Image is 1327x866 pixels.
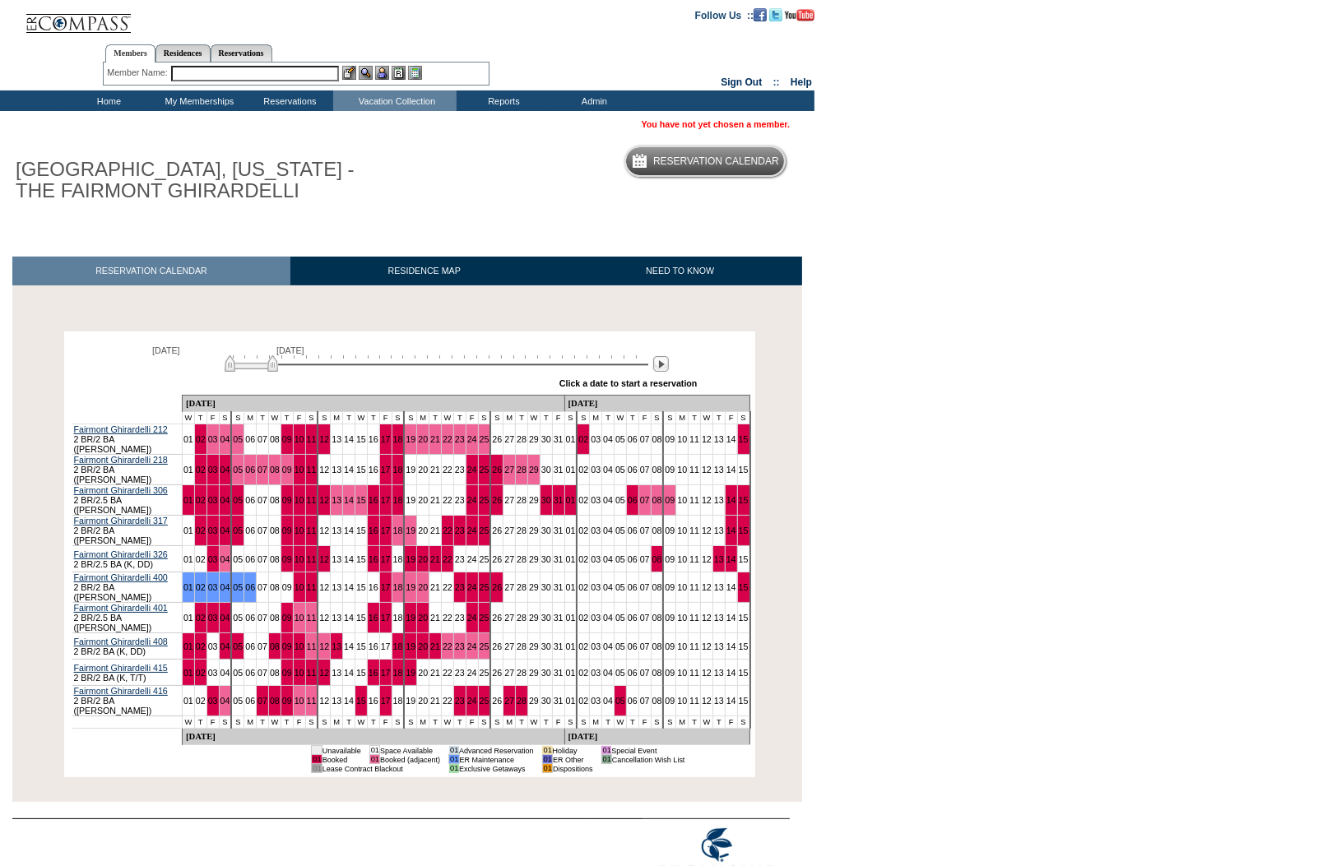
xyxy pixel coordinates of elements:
[443,434,452,444] a: 22
[418,465,428,475] a: 20
[541,495,551,505] a: 30
[603,465,613,475] a: 04
[443,554,452,564] a: 22
[393,582,403,592] a: 18
[344,554,354,564] a: 14
[615,465,625,475] a: 05
[211,44,272,62] a: Reservations
[677,554,687,564] a: 10
[492,582,502,592] a: 26
[196,554,206,564] a: 02
[270,495,280,505] a: 08
[566,582,576,592] a: 01
[393,554,403,564] a: 18
[480,465,490,475] a: 25
[430,495,440,505] a: 21
[702,465,712,475] a: 12
[356,434,366,444] a: 15
[418,526,428,535] a: 20
[640,465,650,475] a: 07
[270,434,280,444] a: 08
[529,554,539,564] a: 29
[689,434,699,444] a: 11
[344,434,354,444] a: 14
[591,582,601,592] a: 03
[455,526,465,535] a: 23
[332,434,341,444] a: 13
[517,554,527,564] a: 28
[603,526,613,535] a: 04
[183,434,193,444] a: 01
[554,554,564,564] a: 31
[406,526,415,535] a: 19
[12,257,290,285] a: RESERVATION CALENDAR
[243,90,333,111] td: Reservations
[566,554,576,564] a: 01
[628,582,638,592] a: 06
[517,465,527,475] a: 28
[529,582,539,592] a: 29
[640,495,650,505] a: 07
[393,495,403,505] a: 18
[369,495,378,505] a: 16
[689,495,699,505] a: 11
[591,495,601,505] a: 03
[714,526,724,535] a: 13
[295,582,304,592] a: 10
[220,582,230,592] a: 04
[443,465,452,475] a: 22
[406,554,415,564] a: 19
[504,554,514,564] a: 27
[591,554,601,564] a: 03
[270,465,280,475] a: 08
[689,526,699,535] a: 11
[258,554,267,564] a: 07
[270,554,280,564] a: 08
[615,554,625,564] a: 05
[430,465,440,475] a: 21
[344,495,354,505] a: 14
[392,66,406,80] img: Reservations
[554,465,564,475] a: 31
[591,434,601,444] a: 03
[480,526,490,535] a: 25
[615,495,625,505] a: 05
[408,66,422,80] img: b_calculator.gif
[603,495,613,505] a: 04
[220,465,230,475] a: 04
[295,495,304,505] a: 10
[726,434,736,444] a: 14
[455,554,465,564] a: 23
[105,44,155,63] a: Members
[492,554,502,564] a: 26
[480,495,490,505] a: 25
[702,526,712,535] a: 12
[578,465,588,475] a: 02
[603,582,613,592] a: 04
[529,434,539,444] a: 29
[152,90,243,111] td: My Memberships
[628,495,638,505] a: 06
[640,582,650,592] a: 07
[677,465,687,475] a: 10
[467,434,477,444] a: 24
[628,554,638,564] a: 06
[529,526,539,535] a: 29
[196,495,206,505] a: 02
[517,495,527,505] a: 28
[282,582,292,592] a: 09
[344,582,354,592] a: 14
[726,526,736,535] a: 14
[652,495,662,505] a: 08
[628,526,638,535] a: 06
[381,526,391,535] a: 17
[457,90,547,111] td: Reports
[721,76,762,88] a: Sign Out
[785,9,814,19] a: Subscribe to our YouTube Channel
[74,424,168,434] a: Fairmont Ghirardelli 212
[665,554,675,564] a: 09
[62,90,152,111] td: Home
[393,465,403,475] a: 18
[517,526,527,535] a: 28
[558,257,802,285] a: NEED TO KNOW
